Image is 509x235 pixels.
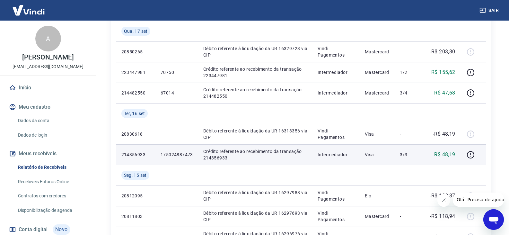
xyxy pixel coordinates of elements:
iframe: Botão para abrir a janela de mensagens [483,209,504,230]
p: Débito referente à liquidação da UR 16313356 via CIP [203,128,307,140]
p: R$ 48,19 [434,151,455,158]
p: R$ 155,62 [431,68,455,76]
p: -R$ 118,94 [430,212,455,220]
p: -R$ 120,37 [430,192,455,200]
a: Disponibilização de agenda [15,204,88,217]
a: Contratos com credores [15,189,88,203]
span: Seg, 15 set [124,172,147,178]
p: Visa [365,131,390,137]
p: Intermediador [318,69,355,76]
p: Vindi Pagamentos [318,210,355,223]
a: Início [8,81,88,95]
button: Meus recebíveis [8,147,88,161]
p: 223447981 [121,69,150,76]
p: 67014 [161,90,193,96]
p: Crédito referente ao recebimento da transação 214482550 [203,86,307,99]
button: Meu cadastro [8,100,88,114]
iframe: Mensagem da empresa [453,193,504,207]
p: -R$ 203,30 [430,48,455,56]
p: - [400,193,419,199]
p: - [400,131,419,137]
p: 3/4 [400,90,419,96]
p: 70750 [161,69,193,76]
iframe: Fechar mensagem [437,194,450,207]
p: Mastercard [365,49,390,55]
p: 20850265 [121,49,150,55]
p: Crédito referente ao recebimento da transação 214356933 [203,148,307,161]
p: 3/3 [400,151,419,158]
p: 214482550 [121,90,150,96]
p: Vindi Pagamentos [318,189,355,202]
span: Olá! Precisa de ajuda? [4,5,54,10]
p: Mastercard [365,213,390,220]
span: Conta digital [19,225,48,234]
div: A [35,26,61,51]
p: [PERSON_NAME] [22,54,74,61]
p: 20830618 [121,131,150,137]
p: Elo [365,193,390,199]
a: Dados de login [15,129,88,142]
p: Mastercard [365,69,390,76]
img: Vindi [8,0,49,20]
p: Mastercard [365,90,390,96]
p: -R$ 48,19 [433,130,455,138]
p: 20812095 [121,193,150,199]
p: Débito referente à liquidação da UR 16297988 via CIP [203,189,307,202]
p: Vindi Pagamentos [318,45,355,58]
p: Intermediador [318,90,355,96]
p: 175024887473 [161,151,193,158]
p: Crédito referente ao recebimento da transação 223447981 [203,66,307,79]
p: Visa [365,151,390,158]
p: 20811803 [121,213,150,220]
p: Vindi Pagamentos [318,128,355,140]
p: 214356933 [121,151,150,158]
button: Sair [478,5,501,16]
span: Ter, 16 set [124,110,145,117]
span: Novo [53,224,70,235]
p: - [400,213,419,220]
p: R$ 47,68 [434,89,455,97]
a: Relatório de Recebíveis [15,161,88,174]
a: Dados da conta [15,114,88,127]
p: [EMAIL_ADDRESS][DOMAIN_NAME] [13,63,83,70]
p: Débito referente à liquidação da UR 16297693 via CIP [203,210,307,223]
a: Recebíveis Futuros Online [15,175,88,188]
p: - [400,49,419,55]
p: 1/2 [400,69,419,76]
p: Débito referente à liquidação da UR 16329723 via CIP [203,45,307,58]
p: Intermediador [318,151,355,158]
span: Qua, 17 set [124,28,148,34]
